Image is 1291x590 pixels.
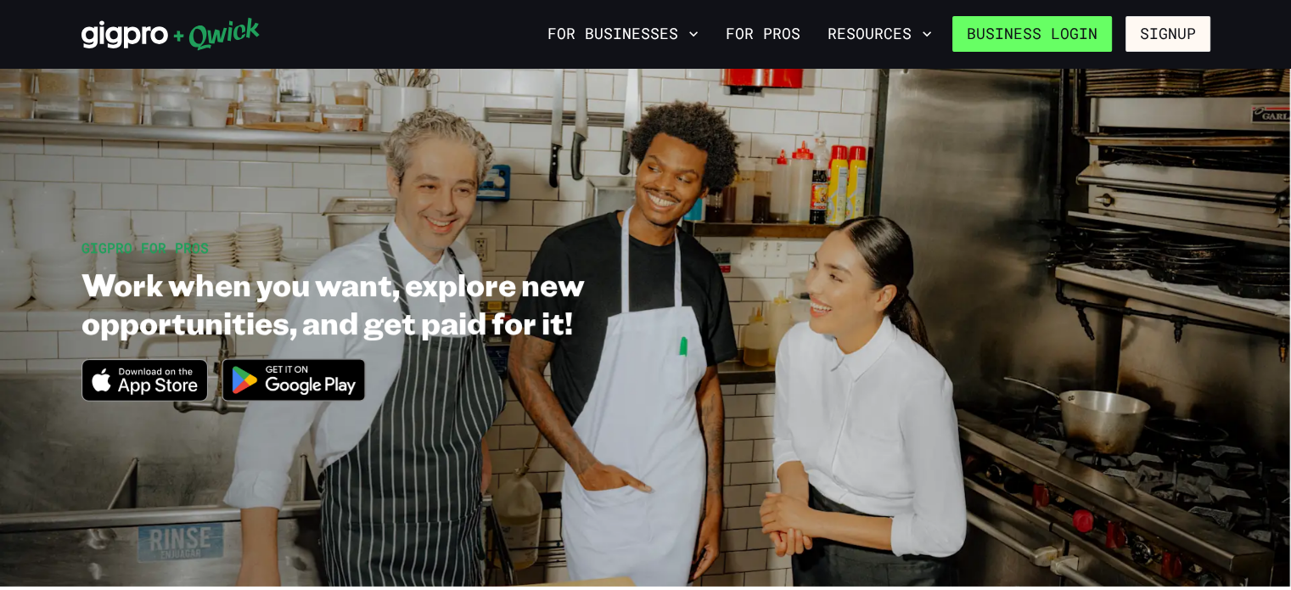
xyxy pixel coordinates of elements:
[81,387,209,405] a: Download on the App Store
[719,20,807,48] a: For Pros
[81,239,209,256] span: GIGPRO FOR PROS
[541,20,705,48] button: For Businesses
[211,348,376,412] img: Get it on Google Play
[81,265,759,341] h1: Work when you want, explore new opportunities, and get paid for it!
[1125,16,1210,52] button: Signup
[952,16,1112,52] a: Business Login
[821,20,939,48] button: Resources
